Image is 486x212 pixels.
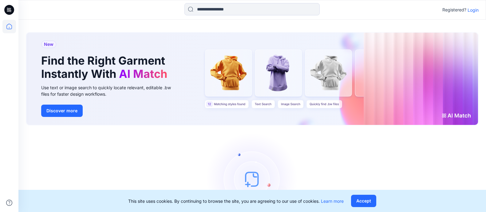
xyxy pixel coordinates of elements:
[128,198,344,204] p: This site uses cookies. By continuing to browse the site, you are agreeing to our use of cookies.
[41,105,83,117] button: Discover more
[442,6,466,14] p: Registered?
[321,198,344,204] a: Learn more
[351,195,376,207] button: Accept
[119,67,167,81] span: AI Match
[468,7,479,13] p: Login
[41,54,170,81] h1: Find the Right Garment Instantly With
[44,41,53,48] span: New
[41,84,180,97] div: Use text or image search to quickly locate relevant, editable .bw files for faster design workflows.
